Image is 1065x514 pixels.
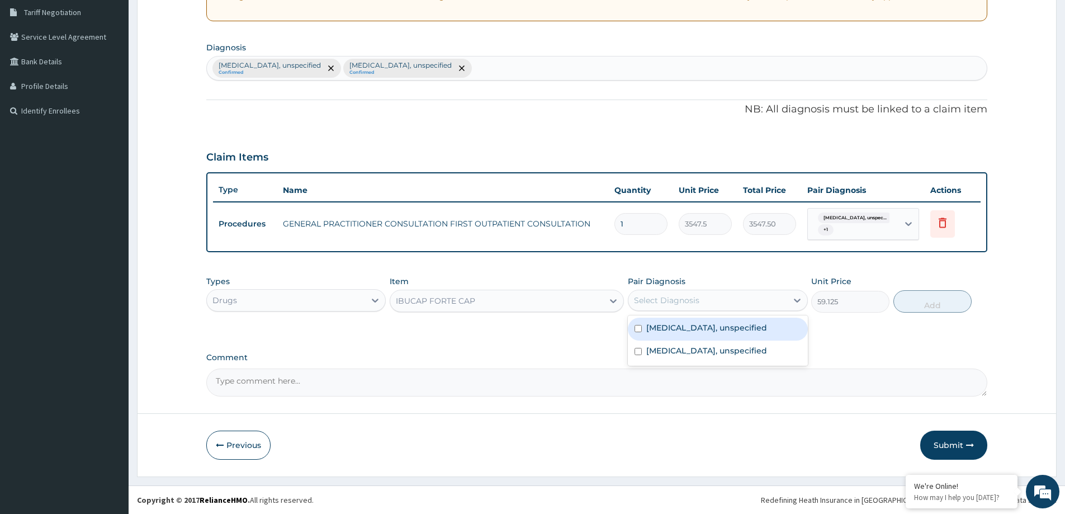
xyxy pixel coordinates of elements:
[925,179,981,201] th: Actions
[206,277,230,286] label: Types
[818,213,892,224] span: [MEDICAL_DATA], unspec...
[737,179,802,201] th: Total Price
[21,56,45,84] img: d_794563401_company_1708531726252_794563401
[213,180,277,200] th: Type
[628,276,685,287] label: Pair Diagnosis
[893,290,972,313] button: Add
[206,431,271,460] button: Previous
[457,63,467,73] span: remove selection option
[802,179,925,201] th: Pair Diagnosis
[6,305,213,345] textarea: Type your message and hit 'Enter'
[219,61,321,70] p: [MEDICAL_DATA], unspecified
[609,179,673,201] th: Quantity
[206,42,246,53] label: Diagnosis
[212,295,237,306] div: Drugs
[818,224,834,235] span: + 1
[349,70,452,76] small: Confirmed
[137,495,250,505] strong: Copyright © 2017 .
[914,493,1009,502] p: How may I help you today?
[200,495,248,505] a: RelianceHMO
[646,345,767,356] label: [MEDICAL_DATA], unspecified
[277,213,609,235] td: GENERAL PRACTITIONER CONSULTATION FIRST OUTPATIENT CONSULTATION
[277,179,609,201] th: Name
[183,6,210,32] div: Minimize live chat window
[65,141,154,254] span: We're online!
[219,70,321,76] small: Confirmed
[920,431,987,460] button: Submit
[396,295,475,306] div: IBUCAP FORTE CAP
[206,353,987,362] label: Comment
[646,322,767,333] label: [MEDICAL_DATA], unspecified
[761,494,1057,506] div: Redefining Heath Insurance in [GEOGRAPHIC_DATA] using Telemedicine and Data Science!
[58,63,188,77] div: Chat with us now
[24,7,81,17] span: Tariff Negotiation
[206,102,987,117] p: NB: All diagnosis must be linked to a claim item
[634,295,699,306] div: Select Diagnosis
[811,276,851,287] label: Unit Price
[326,63,336,73] span: remove selection option
[129,485,1065,514] footer: All rights reserved.
[349,61,452,70] p: [MEDICAL_DATA], unspecified
[213,214,277,234] td: Procedures
[673,179,737,201] th: Unit Price
[206,152,268,164] h3: Claim Items
[914,481,1009,491] div: We're Online!
[390,276,409,287] label: Item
